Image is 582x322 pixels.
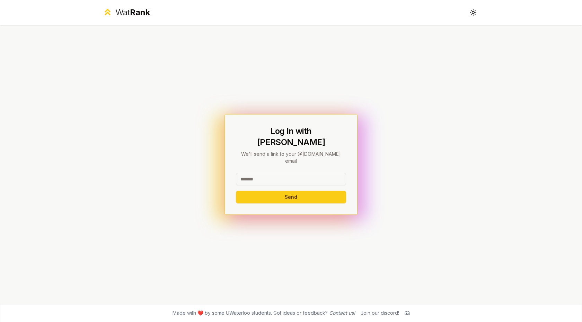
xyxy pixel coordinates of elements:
[236,151,346,164] p: We'll send a link to your @[DOMAIN_NAME] email
[173,310,355,316] span: Made with ❤️ by some UWaterloo students. Got ideas or feedback?
[236,126,346,148] h1: Log In with [PERSON_NAME]
[236,191,346,203] button: Send
[115,7,150,18] div: Wat
[329,310,355,316] a: Contact us!
[130,7,150,17] span: Rank
[361,310,399,316] div: Join our discord!
[103,7,150,18] a: WatRank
